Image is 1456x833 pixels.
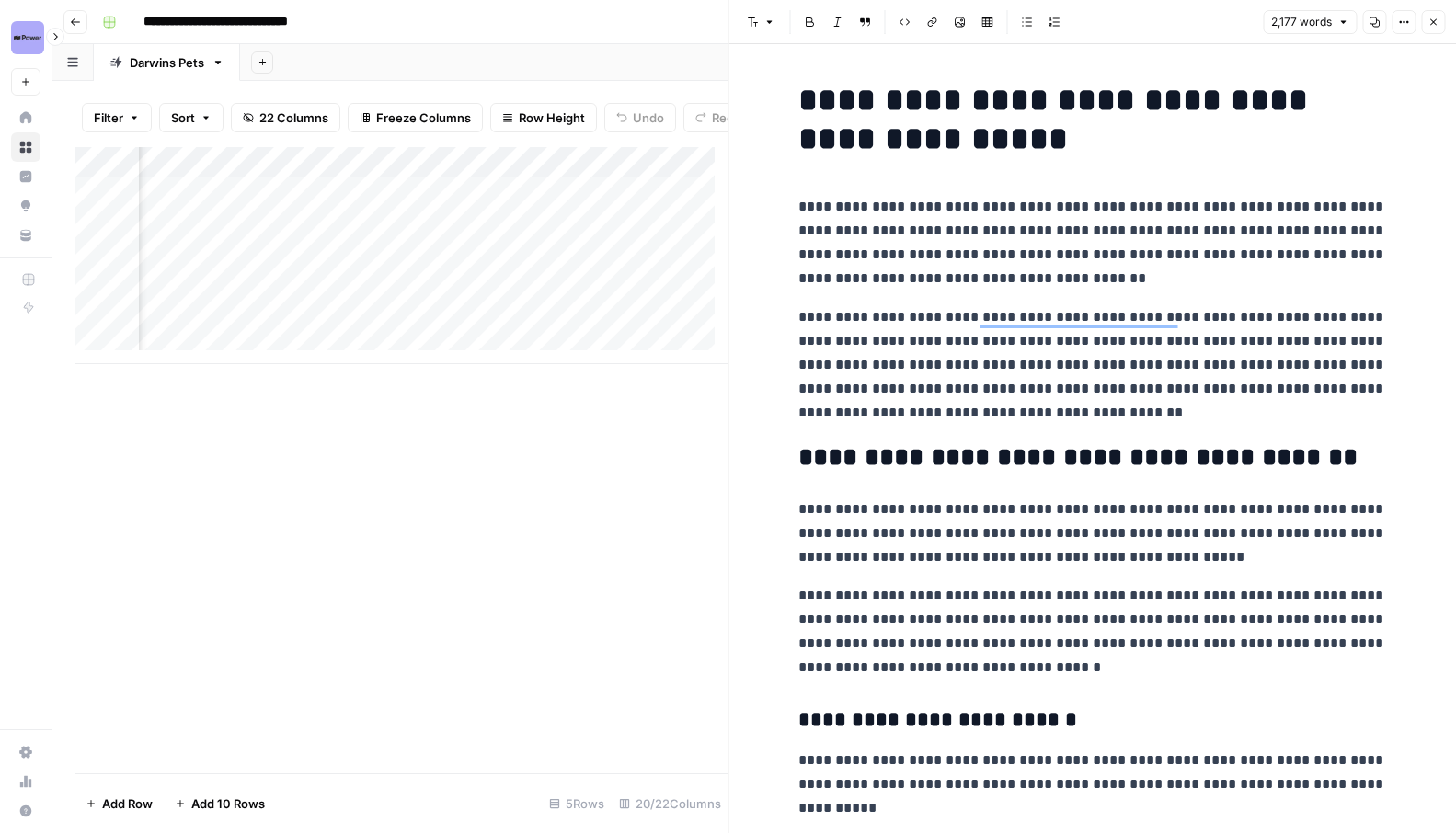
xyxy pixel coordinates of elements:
button: Undo [604,103,676,132]
button: Row Height [490,103,597,132]
button: Workspace: Power Digital [11,15,40,61]
span: Freeze Columns [376,108,471,127]
button: Redo [683,103,753,132]
button: Sort [159,103,224,132]
button: Add 10 Rows [164,789,276,818]
a: Darwins Pets [94,44,240,81]
a: Settings [11,737,40,767]
a: Opportunities [11,191,40,221]
button: Help + Support [11,796,40,826]
a: Usage [11,767,40,796]
span: Add 10 Rows [191,794,265,813]
a: Browse [11,132,40,162]
div: Darwins Pets [130,53,204,72]
a: Insights [11,162,40,191]
div: 5 Rows [542,789,612,818]
span: 2,177 words [1271,14,1332,30]
div: 20/22 Columns [612,789,728,818]
button: 2,177 words [1263,10,1357,34]
span: Filter [94,108,123,127]
span: Row Height [519,108,585,127]
button: Freeze Columns [348,103,483,132]
span: Undo [633,108,664,127]
button: Add Row [75,789,164,818]
a: Your Data [11,221,40,250]
button: 22 Columns [231,103,340,132]
span: Redo [712,108,741,127]
img: Power Digital Logo [11,21,44,54]
span: Sort [171,108,195,127]
a: Home [11,103,40,132]
span: 22 Columns [259,108,328,127]
button: Filter [82,103,152,132]
span: Add Row [102,794,153,813]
